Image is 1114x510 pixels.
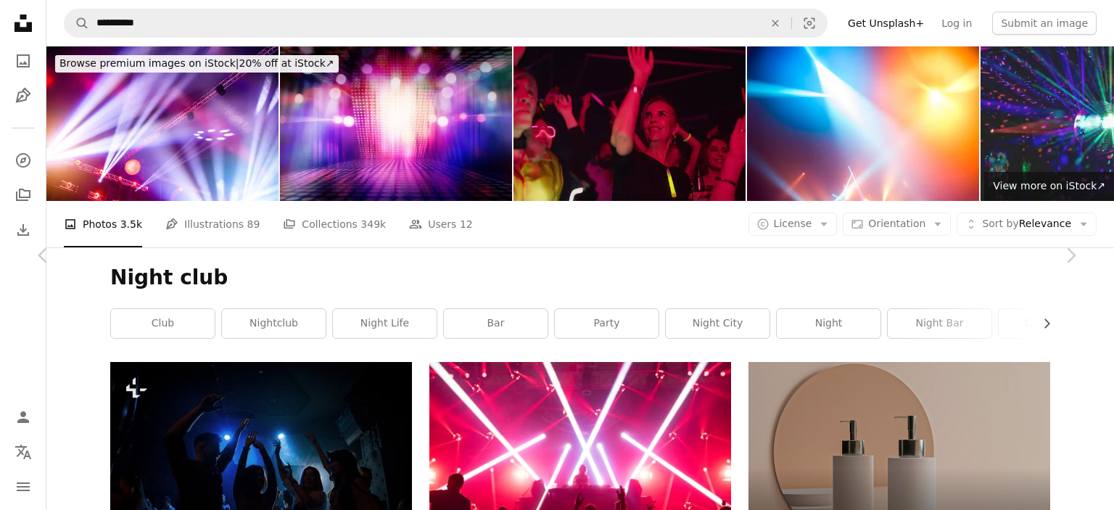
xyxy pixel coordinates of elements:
[280,46,512,201] img: blurred empty theater stage with fun colourful spotlights, abstract image of concert lighting ill...
[460,216,473,232] span: 12
[992,12,1097,35] button: Submit an image
[759,9,791,37] button: Clear
[957,213,1097,236] button: Sort byRelevance
[1027,186,1114,325] a: Next
[555,309,659,338] a: party
[666,309,770,338] a: night city
[777,309,880,338] a: night
[747,46,979,201] img: Stage lights background
[46,46,347,81] a: Browse premium images on iStock|20% off at iStock↗
[9,81,38,110] a: Illustrations
[9,403,38,432] a: Log in / Sign up
[444,309,548,338] a: bar
[64,9,828,38] form: Find visuals sitewide
[982,217,1071,231] span: Relevance
[165,201,260,247] a: Illustrations 89
[59,57,239,69] span: Browse premium images on iStock |
[9,437,38,466] button: Language
[993,180,1105,192] span: View more on iStock ↗
[982,218,1018,229] span: Sort by
[46,46,278,201] img: Concert lights
[222,309,326,338] a: nightclub
[110,265,1050,291] h1: Night club
[283,201,386,247] a: Collections 349k
[792,9,827,37] button: Visual search
[933,12,981,35] a: Log in
[774,218,812,229] span: License
[111,309,215,338] a: club
[65,9,89,37] button: Search Unsplash
[110,456,412,469] a: Energetic crowd. Group of people that enjoying dancing in the nightclub with beautiful lightings.
[247,216,260,232] span: 89
[999,309,1102,338] a: club party
[888,309,991,338] a: night bar
[429,456,731,469] a: group of people enjoying concert
[868,218,925,229] span: Orientation
[9,46,38,75] a: Photos
[984,172,1114,201] a: View more on iStock↗
[333,309,437,338] a: night life
[9,181,38,210] a: Collections
[55,55,339,73] div: 20% off at iStock ↗
[513,46,746,201] img: Senior women friends surrounded by other people and dancing cheerfully in a nightclub
[748,213,838,236] button: License
[9,146,38,175] a: Explore
[409,201,473,247] a: Users 12
[839,12,933,35] a: Get Unsplash+
[843,213,951,236] button: Orientation
[360,216,386,232] span: 349k
[9,472,38,501] button: Menu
